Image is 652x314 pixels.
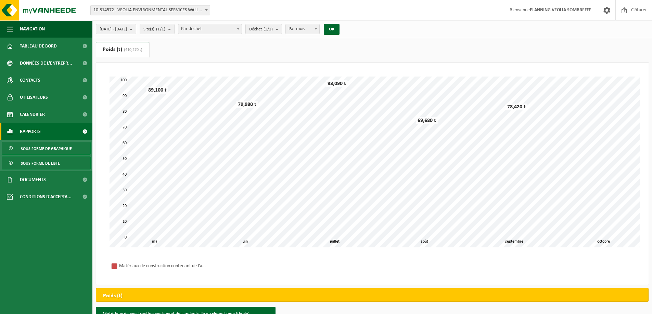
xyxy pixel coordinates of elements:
[156,27,165,31] count: (1/1)
[20,171,46,188] span: Documents
[178,24,242,34] span: Par déchet
[20,89,48,106] span: Utilisateurs
[416,117,438,124] div: 69,680 t
[286,24,319,34] span: Par mois
[96,288,129,303] h2: Poids (t)
[264,27,273,31] count: (1/1)
[90,5,210,15] span: 10-814572 - VEOLIA ENVIRONMENTAL SERVICES WALLONIE - DIVERSE KLANTEN - GRÂCE-HOLLOGNE
[506,104,527,110] div: 78,420 t
[326,80,348,87] div: 93,090 t
[324,24,340,35] button: OK
[140,24,175,34] button: Site(s)(1/1)
[119,262,208,270] div: Matériaux de construction contenant de l'amiante lié au ciment (non friable)
[122,48,142,52] span: (410,270 t)
[20,55,72,72] span: Données de l'entrepr...
[21,157,60,170] span: Sous forme de liste
[20,72,40,89] span: Contacts
[100,24,127,35] span: [DATE] - [DATE]
[20,21,45,38] span: Navigation
[236,101,258,108] div: 79,980 t
[91,5,210,15] span: 10-814572 - VEOLIA ENVIRONMENTAL SERVICES WALLONIE - DIVERSE KLANTEN - GRÂCE-HOLLOGNE
[2,156,91,169] a: Sous forme de liste
[20,123,41,140] span: Rapports
[21,142,72,155] span: Sous forme de graphique
[96,24,136,34] button: [DATE] - [DATE]
[20,188,72,205] span: Conditions d'accepta...
[285,24,320,34] span: Par mois
[249,24,273,35] span: Déchet
[96,42,149,57] a: Poids (t)
[530,8,591,13] strong: PLANNING VEOLIA SOMBREFFE
[245,24,282,34] button: Déchet(1/1)
[2,142,91,155] a: Sous forme de graphique
[20,106,45,123] span: Calendrier
[20,38,57,55] span: Tableau de bord
[146,87,168,94] div: 89,100 t
[143,24,165,35] span: Site(s)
